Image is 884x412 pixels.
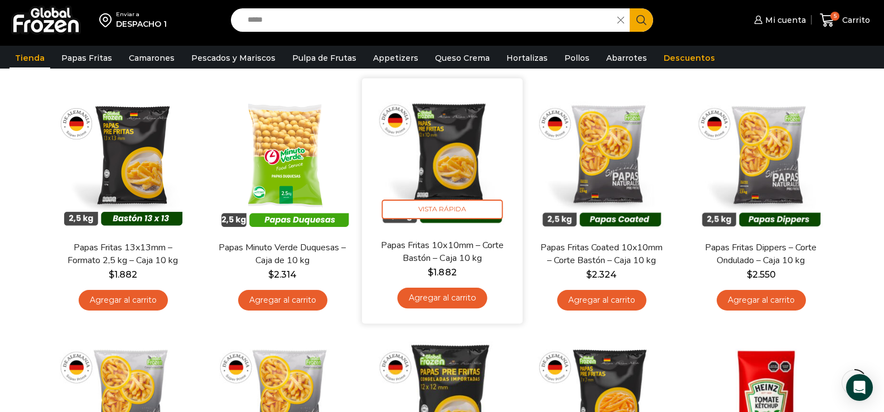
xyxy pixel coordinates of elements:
[377,239,506,265] a: Papas Fritas 10x10mm – Corte Bastón – Caja 10 kg
[601,47,653,69] a: Abarrotes
[287,47,362,69] a: Pulpa de Frutas
[56,47,118,69] a: Papas Fritas
[428,267,433,278] span: $
[537,241,665,267] a: Papas Fritas Coated 10x10mm – Corte Bastón – Caja 10 kg
[123,47,180,69] a: Camarones
[559,47,595,69] a: Pollos
[381,200,503,219] span: Vista Rápida
[268,269,297,280] bdi: 2.314
[268,269,274,280] span: $
[397,288,487,308] a: Agregar al carrito: “Papas Fritas 10x10mm - Corte Bastón - Caja 10 kg”
[658,47,721,69] a: Descuentos
[697,241,825,267] a: Papas Fritas Dippers – Corte Ondulado – Caja 10 kg
[9,47,50,69] a: Tienda
[747,269,776,280] bdi: 2.550
[846,374,873,401] div: Open Intercom Messenger
[59,241,187,267] a: Papas Fritas 13x13mm – Formato 2,5 kg – Caja 10 kg
[839,14,870,26] span: Carrito
[116,18,167,30] div: DESPACHO 1
[99,11,116,30] img: address-field-icon.svg
[586,269,592,280] span: $
[368,47,424,69] a: Appetizers
[830,12,839,21] span: 5
[116,11,167,18] div: Enviar a
[762,14,806,26] span: Mi cuenta
[586,269,617,280] bdi: 2.324
[218,241,346,267] a: Papas Minuto Verde Duquesas – Caja de 10 kg
[79,290,168,311] a: Agregar al carrito: “Papas Fritas 13x13mm - Formato 2,5 kg - Caja 10 kg”
[238,290,327,311] a: Agregar al carrito: “Papas Minuto Verde Duquesas - Caja de 10 kg”
[186,47,281,69] a: Pescados y Mariscos
[717,290,806,311] a: Agregar al carrito: “Papas Fritas Dippers - Corte Ondulado - Caja 10 kg”
[557,290,646,311] a: Agregar al carrito: “Papas Fritas Coated 10x10mm - Corte Bastón - Caja 10 kg”
[428,267,456,278] bdi: 1.882
[109,269,114,280] span: $
[817,7,873,33] a: 5 Carrito
[429,47,495,69] a: Queso Crema
[630,8,653,32] button: Search button
[501,47,553,69] a: Hortalizas
[747,269,752,280] span: $
[751,9,806,31] a: Mi cuenta
[109,269,137,280] bdi: 1.882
